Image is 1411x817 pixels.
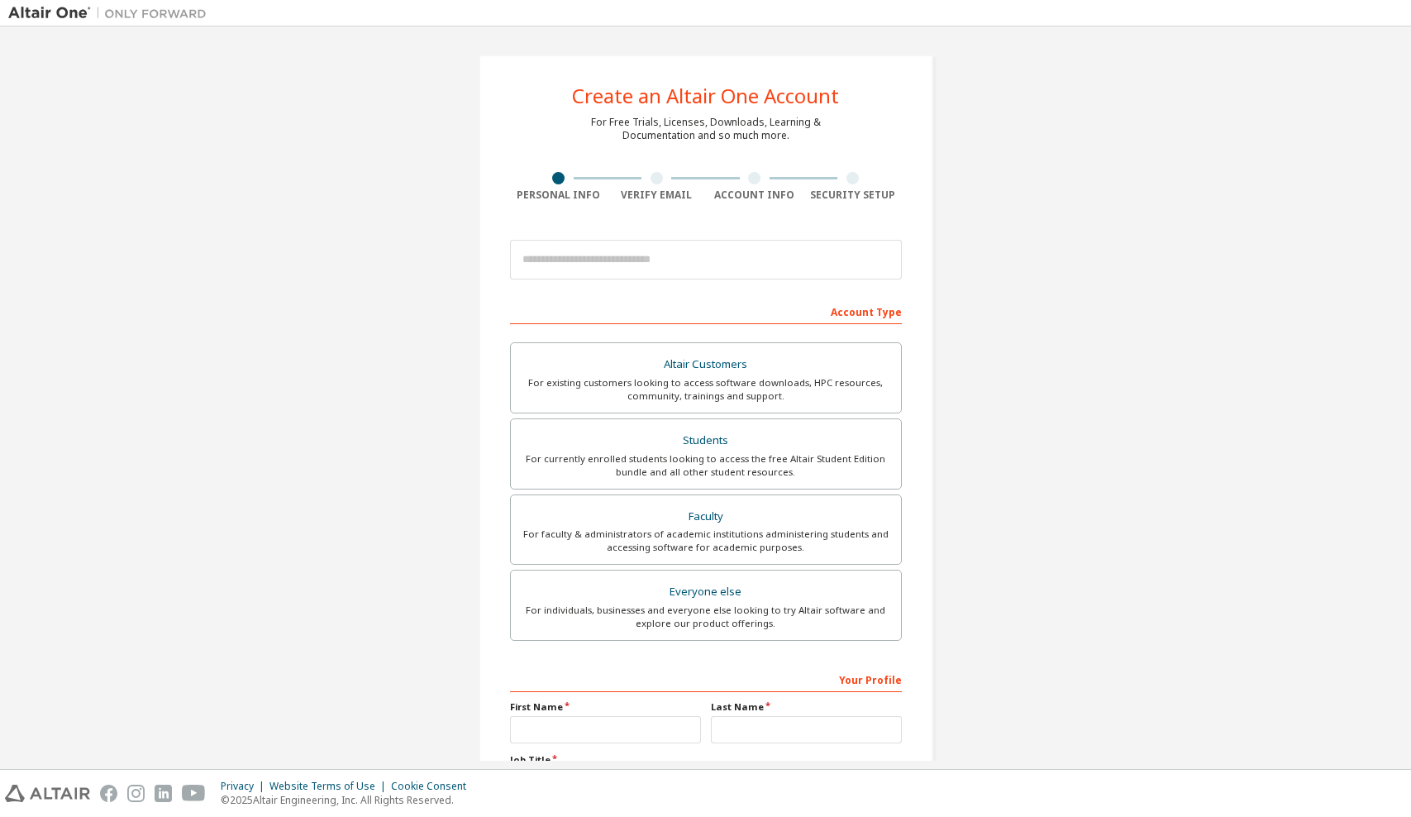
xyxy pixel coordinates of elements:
[8,5,215,21] img: Altair One
[706,189,804,202] div: Account Info
[521,452,891,479] div: For currently enrolled students looking to access the free Altair Student Edition bundle and all ...
[521,528,891,554] div: For faculty & administrators of academic institutions administering students and accessing softwa...
[521,580,891,604] div: Everyone else
[803,189,902,202] div: Security Setup
[182,785,206,802] img: youtube.svg
[221,793,476,807] p: © 2025 Altair Engineering, Inc. All Rights Reserved.
[269,780,391,793] div: Website Terms of Use
[521,505,891,528] div: Faculty
[608,189,706,202] div: Verify Email
[591,116,821,142] div: For Free Trials, Licenses, Downloads, Learning & Documentation and so much more.
[221,780,269,793] div: Privacy
[100,785,117,802] img: facebook.svg
[391,780,476,793] div: Cookie Consent
[711,700,902,714] label: Last Name
[510,700,701,714] label: First Name
[510,753,902,767] label: Job Title
[521,604,891,630] div: For individuals, businesses and everyone else looking to try Altair software and explore our prod...
[155,785,172,802] img: linkedin.svg
[521,376,891,403] div: For existing customers looking to access software downloads, HPC resources, community, trainings ...
[521,429,891,452] div: Students
[572,86,839,106] div: Create an Altair One Account
[5,785,90,802] img: altair_logo.svg
[510,666,902,692] div: Your Profile
[510,298,902,324] div: Account Type
[127,785,145,802] img: instagram.svg
[510,189,608,202] div: Personal Info
[521,353,891,376] div: Altair Customers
